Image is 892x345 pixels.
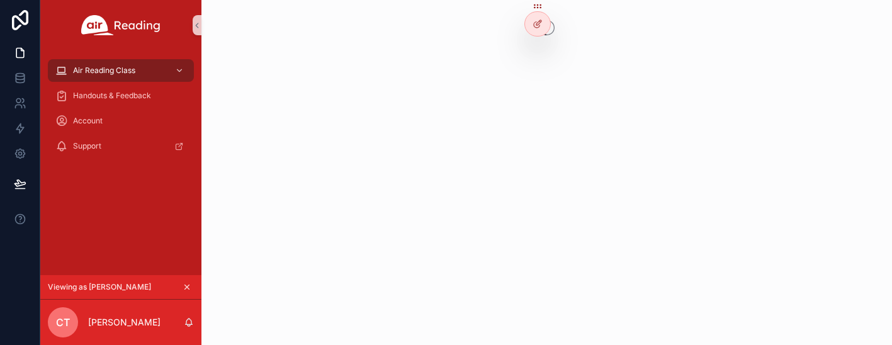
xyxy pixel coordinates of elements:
[73,91,151,101] span: Handouts & Feedback
[81,15,161,35] img: App logo
[48,135,194,157] a: Support
[40,50,201,174] div: scrollable content
[56,315,70,330] span: CT
[48,282,151,292] span: Viewing as [PERSON_NAME]
[48,110,194,132] a: Account
[73,141,101,151] span: Support
[88,316,161,329] p: [PERSON_NAME]
[48,84,194,107] a: Handouts & Feedback
[48,59,194,82] a: Air Reading Class
[73,116,103,126] span: Account
[73,65,135,76] span: Air Reading Class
